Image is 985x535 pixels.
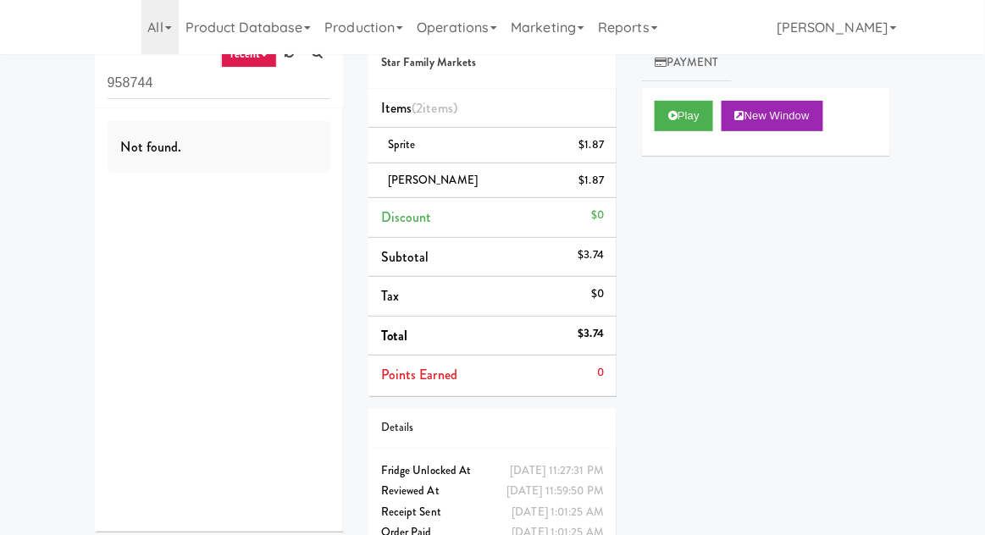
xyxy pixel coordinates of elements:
[381,247,429,267] span: Subtotal
[578,323,605,345] div: $3.74
[423,98,454,118] ng-pluralize: items
[512,502,604,523] div: [DATE] 1:01:25 AM
[579,170,605,191] div: $1.87
[381,365,457,384] span: Points Earned
[121,137,182,157] span: Not found.
[381,207,432,227] span: Discount
[381,502,604,523] div: Receipt Sent
[510,461,604,482] div: [DATE] 11:27:31 PM
[381,57,604,69] h5: Star Family Markets
[95,13,125,42] img: Micromart
[591,205,604,226] div: $0
[591,284,604,305] div: $0
[381,98,457,118] span: Items
[579,135,605,156] div: $1.87
[597,362,604,383] div: 0
[388,172,478,188] span: [PERSON_NAME]
[381,286,399,306] span: Tax
[412,98,457,118] span: (2 )
[578,245,605,266] div: $3.74
[381,326,408,345] span: Total
[642,44,732,82] a: Payment
[506,481,604,502] div: [DATE] 11:59:50 PM
[381,481,604,502] div: Reviewed At
[108,68,330,99] input: Search vision orders
[722,101,823,131] button: New Window
[655,101,713,131] button: Play
[381,417,604,438] div: Details
[381,461,604,482] div: Fridge Unlocked At
[388,136,416,152] span: Sprite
